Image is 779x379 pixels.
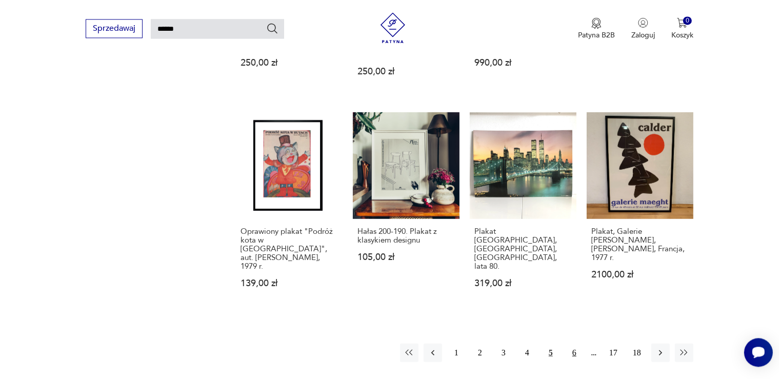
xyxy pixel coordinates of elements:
[266,22,278,34] button: Szukaj
[638,17,648,28] img: Ikonka użytkownika
[591,227,689,262] h3: Plakat, Galerie [PERSON_NAME], [PERSON_NAME], Francja, 1977 r.
[447,343,466,362] button: 1
[671,30,693,40] p: Koszyk
[542,343,560,362] button: 5
[353,112,460,307] a: Hałas 200-190. Plakat z klasykiem designuHałas 200-190. Plakat z klasykiem designu105,00 zł
[377,12,408,43] img: Patyna - sklep z meblami i dekoracjami vintage
[86,26,143,33] a: Sprzedawaj
[241,227,338,270] h3: Oprawiony plakat "Podróż kota w [GEOGRAPHIC_DATA]", aut. [PERSON_NAME], 1979 r.
[474,278,572,287] p: 319,00 zł
[357,252,455,261] p: 105,00 zł
[474,58,572,67] p: 990,00 zł
[86,19,143,38] button: Sprzedawaj
[241,278,338,287] p: 139,00 zł
[744,338,773,367] iframe: Smartsupp widget button
[631,17,655,40] button: Zaloguj
[494,343,513,362] button: 3
[671,17,693,40] button: 0Koszyk
[591,17,602,29] img: Ikona medalu
[587,112,693,307] a: Plakat, Galerie Maeght Paryż, Alexandre Calder, Francja, 1977 r.Plakat, Galerie [PERSON_NAME], [P...
[357,67,455,75] p: 250,00 zł
[683,16,692,25] div: 0
[578,17,615,40] button: Patyna B2B
[578,30,615,40] p: Patyna B2B
[677,17,687,28] img: Ikona koszyka
[578,17,615,40] a: Ikona medaluPatyna B2B
[241,58,338,67] p: 250,00 zł
[628,343,646,362] button: 18
[357,227,455,244] h3: Hałas 200-190. Plakat z klasykiem designu
[604,343,623,362] button: 17
[591,270,689,278] p: 2100,00 zł
[236,112,343,307] a: Oprawiony plakat "Podróż kota w butach", aut. Hanna Bodnar, 1979 r.Oprawiony plakat "Podróż kota ...
[474,227,572,270] h3: Plakat [GEOGRAPHIC_DATA], [GEOGRAPHIC_DATA], [GEOGRAPHIC_DATA], lata 80.
[470,112,576,307] a: Plakat Brooklyn Bridge, Scandecor, Niemcy, lata 80.Plakat [GEOGRAPHIC_DATA], [GEOGRAPHIC_DATA], [...
[565,343,584,362] button: 6
[471,343,489,362] button: 2
[518,343,536,362] button: 4
[631,30,655,40] p: Zaloguj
